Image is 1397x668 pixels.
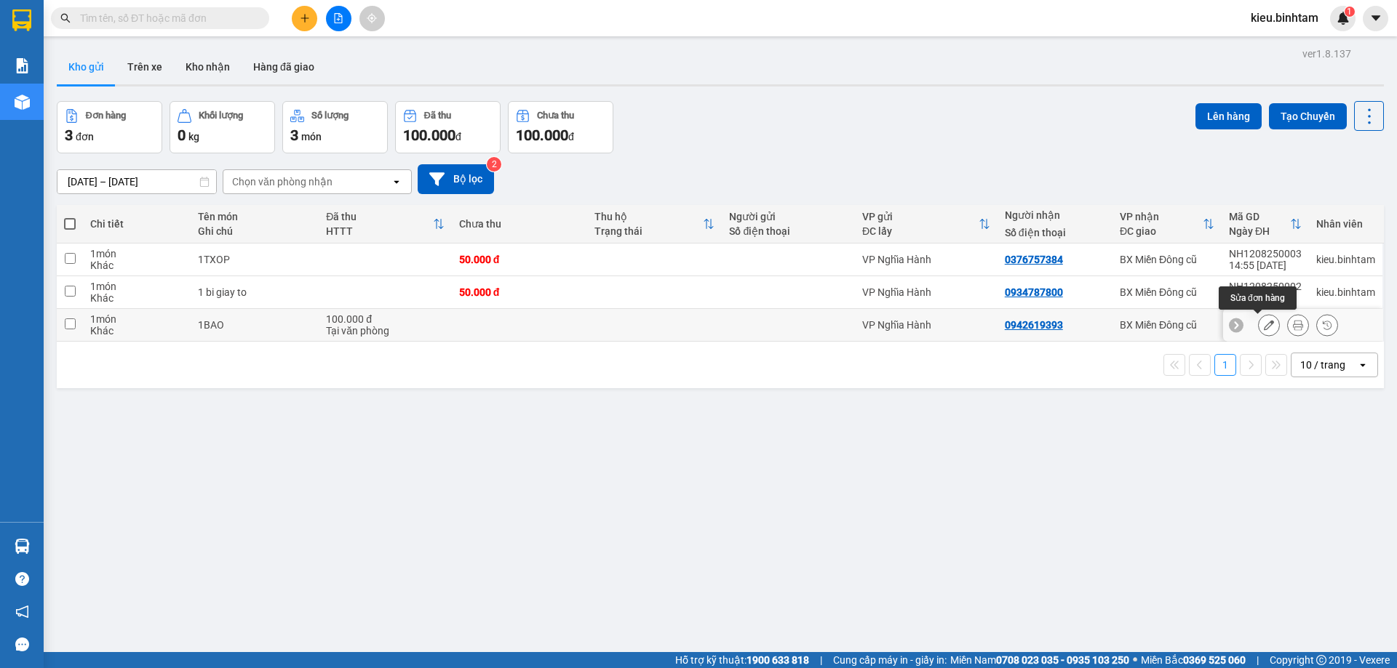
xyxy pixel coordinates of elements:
[1120,319,1214,331] div: BX Miền Đông cũ
[675,652,809,668] span: Hỗ trợ kỹ thuật:
[198,319,311,331] div: 1BAO
[862,319,990,331] div: VP Nghĩa Hành
[1257,652,1259,668] span: |
[326,325,444,337] div: Tại văn phòng
[395,101,501,153] button: Đã thu100.000đ
[15,605,29,619] span: notification
[300,13,310,23] span: plus
[594,211,704,222] div: Thu hộ
[90,259,183,271] div: Khác
[862,225,979,237] div: ĐC lấy
[391,176,402,188] svg: open
[1300,358,1345,372] div: 10 / trang
[1120,254,1214,265] div: BX Miền Đông cũ
[1269,103,1347,129] button: Tạo Chuyến
[1229,211,1290,222] div: Mã GD
[1005,286,1063,298] div: 0934787800
[90,313,183,325] div: 1 món
[568,131,574,142] span: đ
[86,110,126,121] div: Đơn hàng
[311,110,349,121] div: Số lượng
[1337,12,1350,25] img: icon-new-feature
[90,325,183,337] div: Khác
[1229,281,1302,292] div: NH1208250002
[1195,103,1262,129] button: Lên hàng
[508,101,613,153] button: Chưa thu100.000đ
[1005,227,1105,238] div: Số điện thoại
[326,211,432,222] div: Đã thu
[326,225,432,237] div: HTTT
[833,652,947,668] span: Cung cấp máy in - giấy in:
[1222,205,1309,244] th: Toggle SortBy
[537,110,574,121] div: Chưa thu
[15,58,30,73] img: solution-icon
[367,13,377,23] span: aim
[1316,286,1375,298] div: kieu.binhtam
[60,13,71,23] span: search
[950,652,1129,668] span: Miền Nam
[1229,259,1302,271] div: 14:55 [DATE]
[1239,9,1330,27] span: kieu.binhtam
[1316,218,1375,230] div: Nhân viên
[1357,359,1369,371] svg: open
[15,94,30,110] img: warehouse-icon
[594,225,704,237] div: Trạng thái
[418,164,494,194] button: Bộ lọc
[319,205,451,244] th: Toggle SortBy
[459,286,580,298] div: 50.000 đ
[90,281,183,292] div: 1 món
[198,211,311,222] div: Tên món
[1183,654,1246,666] strong: 0369 525 060
[1316,254,1375,265] div: kieu.binhtam
[76,131,94,142] span: đơn
[1363,6,1388,31] button: caret-down
[403,126,455,144] span: 100.000
[487,157,501,172] sup: 2
[1229,225,1290,237] div: Ngày ĐH
[188,131,199,142] span: kg
[90,292,183,304] div: Khác
[1369,12,1382,25] span: caret-down
[290,126,298,144] span: 3
[198,254,311,265] div: 1TXOP
[65,126,73,144] span: 3
[57,101,162,153] button: Đơn hàng3đơn
[862,286,990,298] div: VP Nghĩa Hành
[1120,286,1214,298] div: BX Miền Đông cũ
[820,652,822,668] span: |
[232,174,333,189] div: Chọn văn phòng nhận
[199,110,243,121] div: Khối lượng
[1345,7,1355,17] sup: 1
[301,131,322,142] span: món
[242,49,326,84] button: Hàng đã giao
[80,10,252,26] input: Tìm tên, số ĐT hoặc mã đơn
[1005,319,1063,331] div: 0942619393
[1347,7,1352,17] span: 1
[459,218,580,230] div: Chưa thu
[15,572,29,586] span: question-circle
[1214,354,1236,376] button: 1
[1120,225,1203,237] div: ĐC giao
[282,101,388,153] button: Số lượng3món
[455,131,461,142] span: đ
[90,248,183,259] div: 1 món
[996,654,1129,666] strong: 0708 023 035 - 0935 103 250
[1133,657,1137,663] span: ⚪️
[459,254,580,265] div: 50.000 đ
[1141,652,1246,668] span: Miền Bắc
[170,101,275,153] button: Khối lượng0kg
[174,49,242,84] button: Kho nhận
[729,225,847,237] div: Số điện thoại
[198,286,311,298] div: 1 bi giay to
[862,211,979,222] div: VP gửi
[178,126,186,144] span: 0
[326,6,351,31] button: file-add
[1005,209,1105,221] div: Người nhận
[15,637,29,651] span: message
[1219,286,1297,310] div: Sửa đơn hàng
[57,49,116,84] button: Kho gửi
[1113,205,1222,244] th: Toggle SortBy
[1120,211,1203,222] div: VP nhận
[587,205,723,244] th: Toggle SortBy
[729,211,847,222] div: Người gửi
